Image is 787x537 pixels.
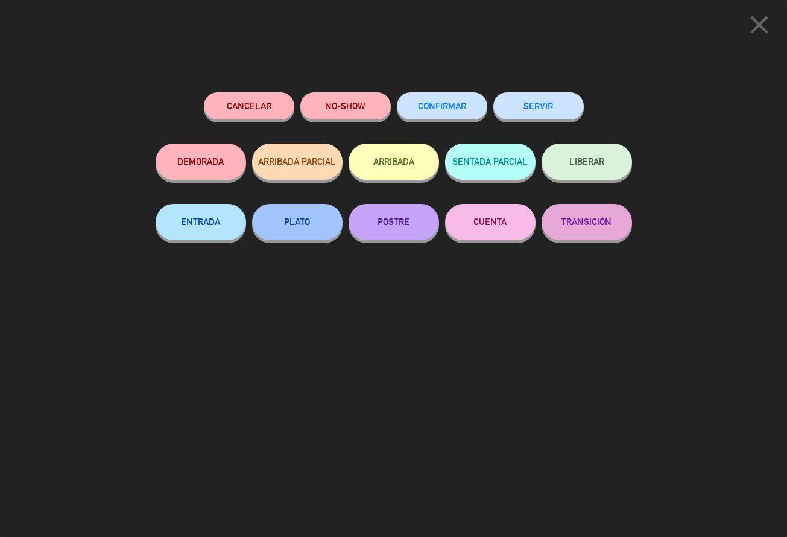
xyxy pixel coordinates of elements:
[156,204,246,240] button: ENTRADA
[493,92,584,119] button: SERVIR
[569,156,604,167] span: LIBERAR
[542,204,632,240] button: TRANSICIÓN
[741,9,778,45] button: close
[252,144,343,180] button: ARRIBADA PARCIAL
[397,92,487,119] button: CONFIRMAR
[445,204,536,240] button: CUENTA
[744,10,774,40] i: close
[445,144,536,180] button: SENTADA PARCIAL
[156,144,246,180] button: DEMORADA
[418,101,466,111] span: CONFIRMAR
[258,156,336,167] span: ARRIBADA PARCIAL
[349,144,439,180] button: ARRIBADA
[252,204,343,240] button: PLATO
[300,92,391,119] button: NO-SHOW
[542,144,632,180] button: LIBERAR
[204,92,294,119] button: Cancelar
[349,204,439,240] button: POSTRE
